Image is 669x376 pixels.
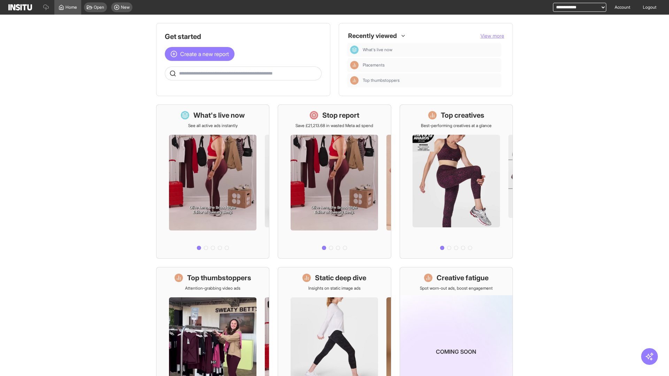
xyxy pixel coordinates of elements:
div: Insights [350,61,359,69]
span: Top thumbstoppers [363,78,499,83]
p: Attention-grabbing video ads [185,285,240,291]
p: Insights on static image ads [308,285,361,291]
p: See all active ads instantly [188,123,238,128]
h1: What's live now [193,110,245,120]
a: Top creativesBest-performing creatives at a glance [400,104,513,259]
img: Logo [8,4,32,10]
div: Insights [350,76,359,85]
span: Top thumbstoppers [363,78,400,83]
h1: Top thumbstoppers [187,273,251,283]
button: View more [480,32,504,39]
span: Create a new report [180,50,229,58]
span: What's live now [363,47,392,53]
span: Open [94,5,104,10]
span: Placements [363,62,385,68]
span: Home [66,5,77,10]
span: What's live now [363,47,499,53]
h1: Static deep dive [315,273,366,283]
p: Best-performing creatives at a glance [421,123,492,128]
a: What's live nowSee all active ads instantly [156,104,269,259]
span: View more [480,33,504,39]
span: Placements [363,62,499,68]
div: Dashboard [350,46,359,54]
p: Save £21,213.68 in wasted Meta ad spend [295,123,373,128]
button: Create a new report [165,47,234,61]
h1: Top creatives [441,110,484,120]
span: New [121,5,130,10]
a: Stop reportSave £21,213.68 in wasted Meta ad spend [278,104,391,259]
h1: Get started [165,32,322,41]
h1: Stop report [322,110,359,120]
